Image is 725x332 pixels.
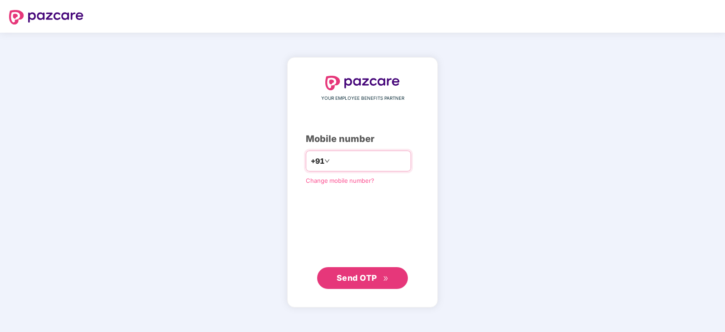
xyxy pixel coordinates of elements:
[325,76,400,90] img: logo
[306,177,374,184] a: Change mobile number?
[9,10,83,24] img: logo
[317,267,408,289] button: Send OTPdouble-right
[383,276,389,282] span: double-right
[311,156,324,167] span: +91
[324,158,330,164] span: down
[306,132,419,146] div: Mobile number
[321,95,404,102] span: YOUR EMPLOYEE BENEFITS PARTNER
[337,273,377,283] span: Send OTP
